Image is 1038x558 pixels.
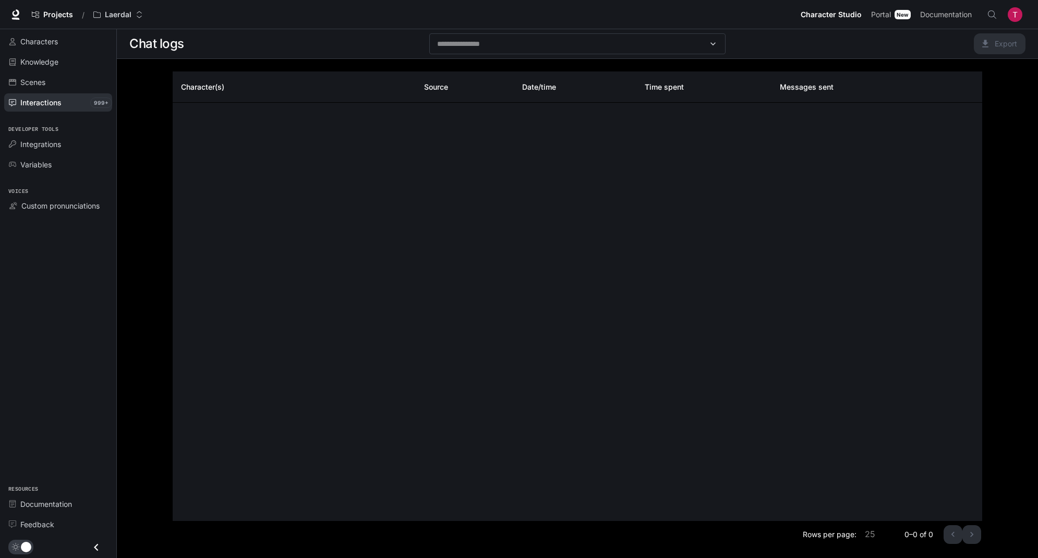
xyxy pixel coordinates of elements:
span: Coming soon [974,38,1025,48]
button: User avatar [1005,4,1025,25]
span: 999+ [90,98,112,108]
p: Rows per page: [803,529,856,540]
a: Scenes [4,73,112,91]
span: Custom pronunciations [21,200,100,211]
span: Scenes [20,77,45,88]
span: Characters [20,36,58,47]
div: / [78,9,89,20]
span: Interactions [20,97,62,108]
span: Feedback [20,519,54,530]
button: Open [706,37,720,51]
span: Documentation [920,8,972,21]
span: Portal [871,8,891,21]
a: Go to projects [27,4,78,25]
span: Variables [20,159,52,170]
button: Open workspace menu [89,4,148,25]
h1: Chat logs [129,33,184,54]
a: Character Studio [796,4,866,25]
a: Interactions [4,93,112,112]
th: Source [416,71,514,103]
th: Time spent [636,71,771,103]
span: Projects [43,10,73,19]
th: Date/time [514,71,636,103]
th: Character(s) [173,71,416,103]
button: Close drawer [85,537,108,558]
a: Knowledge [4,53,112,71]
button: Open Command Menu [982,4,1003,25]
span: Documentation [20,499,72,510]
a: Characters [4,32,112,51]
span: Dark mode toggle [21,541,31,552]
a: Custom pronunciations [4,197,112,215]
img: User avatar [1008,7,1022,22]
a: PortalNew [867,4,915,25]
th: Messages sent [771,71,942,103]
div: 25 [861,526,888,543]
a: Documentation [916,4,980,25]
a: Integrations [4,135,112,153]
a: Variables [4,155,112,174]
table: Chat logs [173,71,982,103]
span: Integrations [20,139,61,150]
div: New [895,10,911,19]
a: Feedback [4,515,112,533]
p: 0–0 of 0 [904,529,933,540]
span: Character Studio [801,8,862,21]
span: Knowledge [20,56,58,67]
a: Documentation [4,495,112,513]
p: Laerdal [105,10,131,19]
